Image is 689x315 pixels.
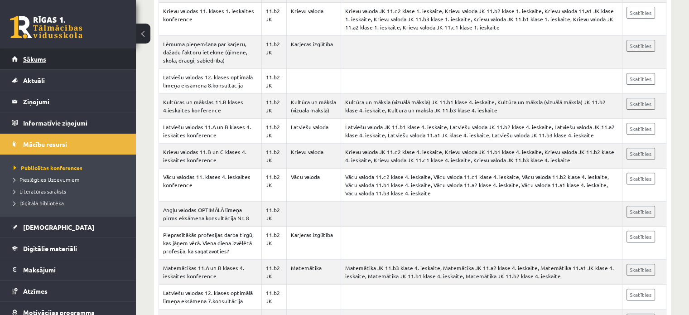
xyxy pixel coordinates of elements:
span: Atzīmes [23,287,48,295]
td: Karjeras izglītība [286,36,341,69]
a: Skatīties [626,7,655,19]
span: Digitālie materiāli [23,244,77,252]
td: Krievu valoda [286,3,341,36]
a: Atzīmes [12,281,125,301]
td: 11.b2 JK [261,119,286,144]
legend: Informatīvie ziņojumi [23,112,125,133]
td: 11.b2 JK [261,202,286,227]
span: Publicētas konferences [14,164,82,171]
span: Literatūras saraksts [14,188,66,195]
td: 11.b2 JK [261,36,286,69]
td: Krievu valodas 11.B un C klases 4. ieskaites konference [159,144,262,169]
td: Karjeras izglītība [286,227,341,260]
td: 11.b2 JK [261,69,286,94]
td: Vācu valoda 11.c2 klase 4. ieskaite, Vācu valoda 11.c1 klase 4. ieskaite, Vācu valoda 11.b2 klase... [341,169,622,202]
a: Sākums [12,48,125,69]
td: 11.b2 JK [261,3,286,36]
td: Latviešu valoda JK 11.b1 klase 4. ieskaite, Latviešu valoda JK 11.b2 klase 4. ieskaite, Latviešu ... [341,119,622,144]
a: Mācību resursi [12,134,125,155]
td: Latviešu valodas 12. klases optimālā līmeņa eksāmena 8.konsultācija [159,69,262,94]
a: Rīgas 1. Tālmācības vidusskola [10,16,82,39]
td: Vācu valodas 11. klases 4. ieskaites konference [159,169,262,202]
a: Literatūras saraksts [14,187,127,195]
a: Skatīties [626,173,655,184]
a: Skatīties [626,264,655,276]
span: Digitālā bibliotēka [14,199,64,207]
td: Kultūra un māksla (vizuālā māksla) [286,94,341,119]
td: Kultūra un māksla (vizuālā māksla) JK 11.b1 klase 4. ieskaite, Kultūra un māksla (vizuālā māksla)... [341,94,622,119]
td: Matemātika [286,260,341,285]
a: Maksājumi [12,259,125,280]
a: Skatīties [626,98,655,110]
td: Krievu valoda JK 11.c2 klase 1. ieskaite, Krievu valoda JK 11.b2 klase 1. ieskaite, Krievu valoda... [341,3,622,36]
td: Krievu valoda JK 11.c2 klase 4. ieskaite, Krievu valoda JK 11.b1 klase 4. ieskaite, Krievu valoda... [341,144,622,169]
span: Aktuāli [23,76,45,84]
a: Skatīties [626,289,655,300]
a: Informatīvie ziņojumi [12,112,125,133]
a: Digitālā bibliotēka [14,199,127,207]
td: 11.b2 JK [261,169,286,202]
legend: Ziņojumi [23,91,125,112]
span: Mācību resursi [23,140,67,148]
span: Pieslēgties Uzdevumiem [14,176,79,183]
td: Latviešu valodas 11.A un B klases 4. ieskaites konference [159,119,262,144]
a: [DEMOGRAPHIC_DATA] [12,217,125,237]
td: Pieprasītākās profesijas darba tirgū, kas jāņem vērā. Viena diena izvēlētā profesijā, kā sagatavo... [159,227,262,260]
td: Latviešu valoda [286,119,341,144]
td: Latviešu valodas 12. klases optimālā līmeņa eksāmena 7.konsultācija [159,285,262,310]
a: Skatīties [626,123,655,135]
td: Matemātika JK 11.b3 klase 4. ieskaite, Matemātika JK 11.a2 klase 4. ieskaite, Matemātika 11.a1 JK... [341,260,622,285]
a: Publicētas konferences [14,164,127,172]
a: Aktuāli [12,70,125,91]
span: [DEMOGRAPHIC_DATA] [23,223,94,231]
a: Skatīties [626,148,655,160]
td: Matemātikas 11.A un B klases 4. ieskaites konference [159,260,262,285]
td: 11.b2 JK [261,94,286,119]
td: Krievu valoda [286,144,341,169]
a: Digitālie materiāli [12,238,125,259]
a: Skatīties [626,40,655,52]
span: Sākums [23,55,46,63]
td: Lēmuma pieņemšana par karjeru, dažādu faktoru ietekme (ģimene, skola, draugi, sabiedrība) [159,36,262,69]
td: 11.b2 JK [261,144,286,169]
legend: Maksājumi [23,259,125,280]
a: Skatīties [626,231,655,242]
td: Krievu valodas 11. klases 1. ieskaites konference [159,3,262,36]
td: 11.b2 JK [261,227,286,260]
a: Pieslēgties Uzdevumiem [14,175,127,184]
a: Skatīties [626,206,655,218]
td: Vācu valoda [286,169,341,202]
td: 11.b2 JK [261,260,286,285]
td: Angļu valodas OPTIMĀLĀ līmeņa pirms eksāmena konsultācija Nr. 8 [159,202,262,227]
a: Skatīties [626,73,655,85]
a: Ziņojumi [12,91,125,112]
td: 11.b2 JK [261,285,286,310]
td: Kultūras un mākslas 11.B klases 4.ieskaites konference [159,94,262,119]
